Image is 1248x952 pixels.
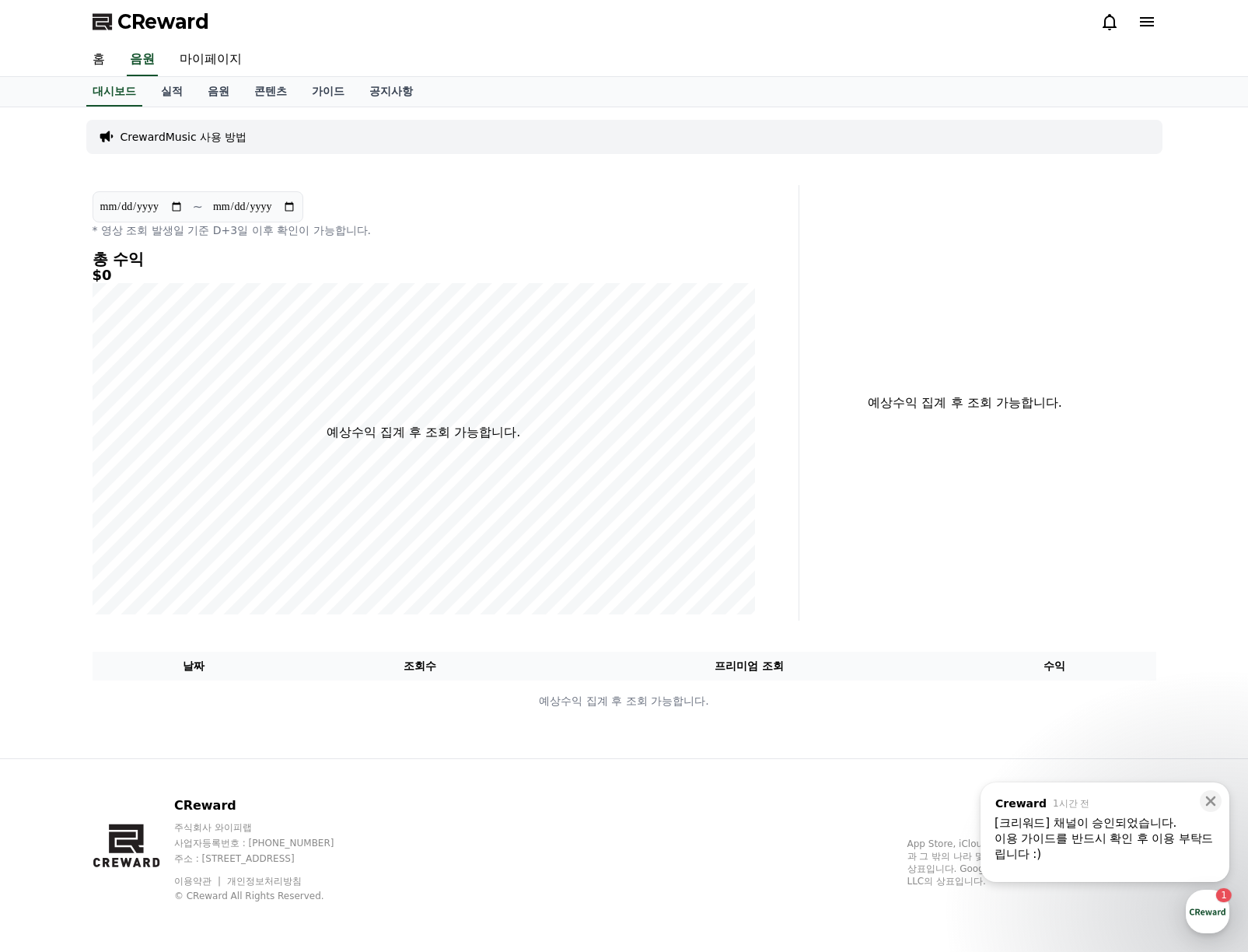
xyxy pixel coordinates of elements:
[812,394,1119,412] p: 예상수익 집계 후 조회 가능합니다.
[86,77,142,107] a: 대시보드
[545,652,953,681] th: 프리미엄 조회
[357,77,425,107] a: 공지사항
[142,517,161,530] span: 대화
[103,493,201,532] a: 1대화
[93,9,209,34] a: CReward
[201,493,299,532] a: 설정
[127,44,158,76] a: 음원
[5,493,103,532] a: 홈
[80,44,117,76] a: 홈
[174,876,223,887] a: 이용약관
[174,837,364,849] p: 사업자등록번호 : [PHONE_NUMBER]
[93,693,1155,709] p: 예상수익 집계 후 조회 가능합니다.
[49,516,58,529] span: 홈
[193,198,203,216] p: ~
[158,492,163,505] span: 1
[953,652,1156,681] th: 수익
[121,129,247,145] a: CrewardMusic 사용 방법
[174,821,364,834] p: 주식회사 와이피랩
[93,652,295,681] th: 날짜
[240,516,259,529] span: 설정
[174,890,364,902] p: © CReward All Rights Reserved.
[93,250,755,268] h4: 총 수익
[93,268,755,283] h5: $0
[149,77,195,107] a: 실적
[117,9,209,34] span: CReward
[327,423,520,442] p: 예상수익 집계 후 조회 가능합니다.
[242,77,299,107] a: 콘텐츠
[299,77,357,107] a: 가이드
[93,222,755,238] p: * 영상 조회 발생일 기준 D+3일 이후 확인이 가능합니다.
[174,796,364,815] p: CReward
[167,44,254,76] a: 마이페이지
[907,838,1156,887] p: App Store, iCloud, iCloud Drive 및 iTunes Store는 미국과 그 밖의 나라 및 지역에서 등록된 Apple Inc.의 서비스 상표입니다. Goo...
[227,876,302,887] a: 개인정보처리방침
[295,652,544,681] th: 조회수
[174,852,364,865] p: 주소 : [STREET_ADDRESS]
[195,77,242,107] a: 음원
